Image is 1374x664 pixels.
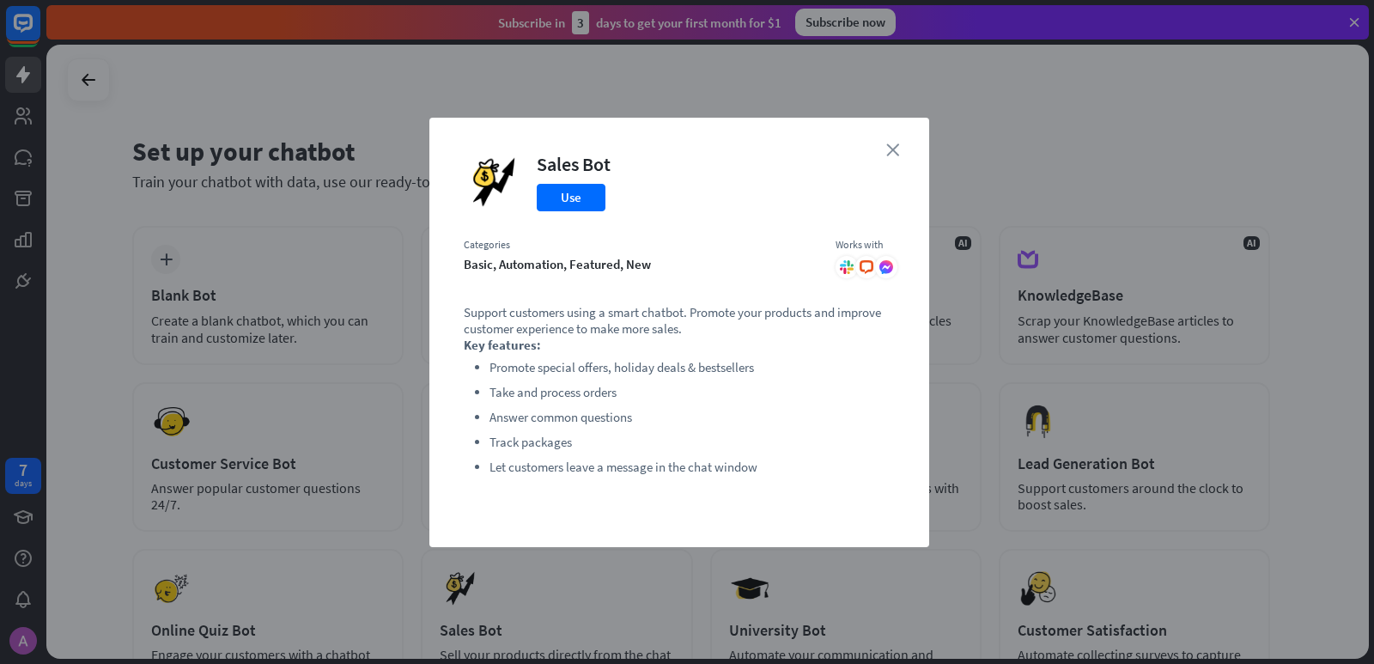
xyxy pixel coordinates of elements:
strong: Key features: [464,337,541,353]
button: Open LiveChat chat widget [14,7,65,58]
div: basic, automation, featured, new [464,256,818,272]
div: Sales Bot [537,152,611,176]
li: Let customers leave a message in the chat window [489,457,895,478]
i: close [886,143,899,156]
li: Track packages [489,432,895,453]
img: Sales Bot [464,152,524,212]
div: Works with [836,238,895,252]
li: Promote special offers, holiday deals & bestsellers [489,357,895,378]
li: Answer common questions [489,407,895,428]
p: Support customers using a smart chatbot. Promote your products and improve customer experience to... [464,304,895,337]
button: Use [537,184,605,211]
div: Categories [464,238,818,252]
li: Take and process orders [489,382,895,403]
